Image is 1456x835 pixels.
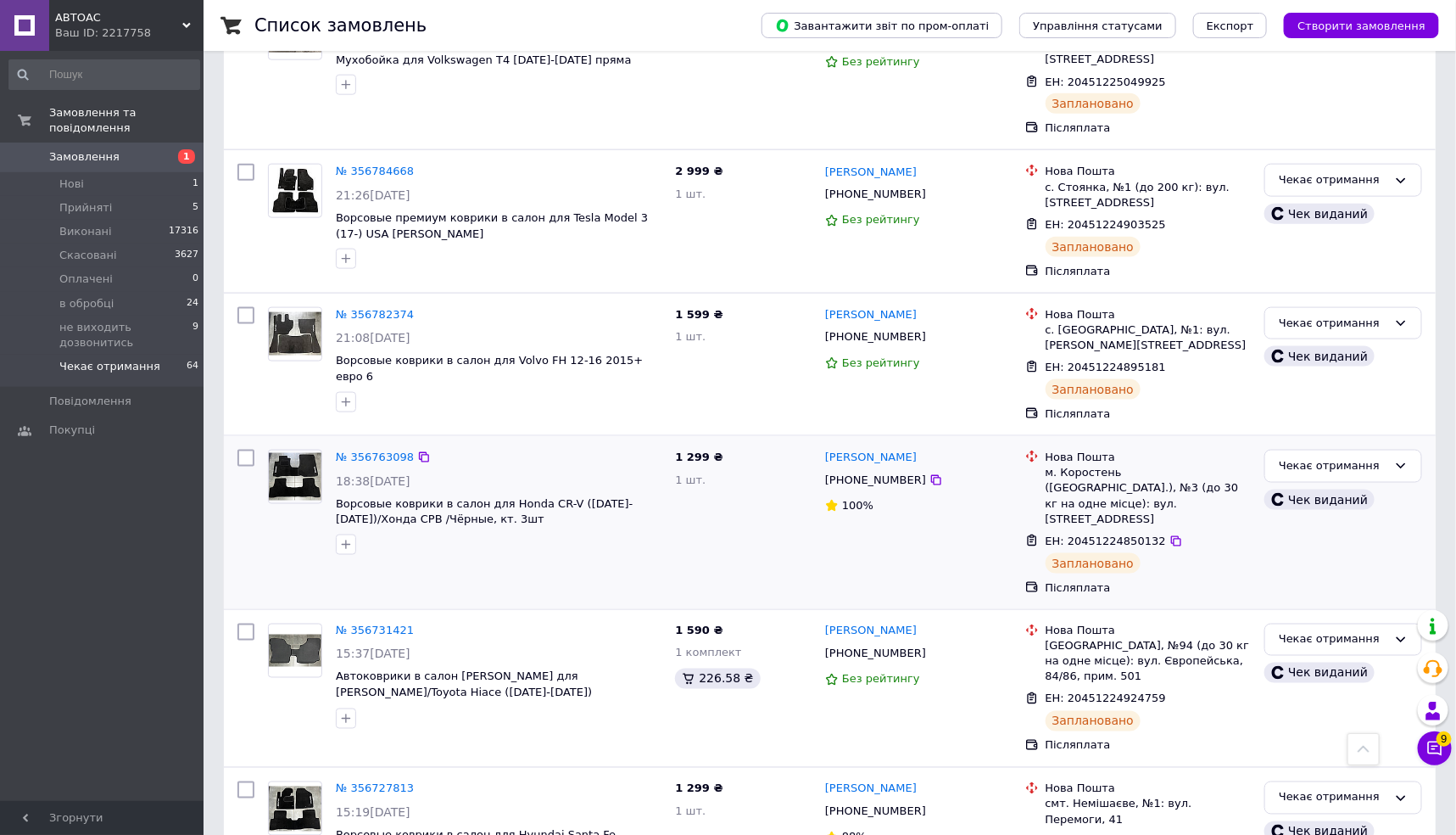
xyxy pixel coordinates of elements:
div: Чек виданий [1264,204,1375,224]
div: [PHONE_NUMBER] [822,183,929,205]
img: Фото товару [269,168,321,214]
span: Без рейтингу [842,356,920,369]
a: Автоковрики в салон [PERSON_NAME] для [PERSON_NAME]/Toyota Hiace ([DATE]-[DATE]) [336,670,592,699]
span: 1 шт. [675,330,706,343]
a: № 356763098 [336,451,414,463]
button: Створити замовлення [1284,13,1439,38]
div: Нова Пошта [1046,164,1252,179]
div: м. Коростень ([GEOGRAPHIC_DATA].), №3 (до 30 кг на одне місце): вул. [STREET_ADDRESS] [1046,465,1252,527]
a: Ворсовые коврики в салон для Honda CR-V ([DATE]-[DATE])/Хонда СРВ /Чёрные, кт. 3шт [336,497,633,526]
a: [PERSON_NAME] [825,165,917,181]
span: 1 комплект [675,647,741,659]
span: 64 [187,359,198,374]
div: [GEOGRAPHIC_DATA], №94 (до 30 кг на одне місце): вул. Європейська, 84/86, прим. 501 [1046,639,1252,686]
span: ЕН: 20451224850132 [1046,535,1166,547]
span: 24 [187,296,198,311]
a: Ворсовые коврики в салон для Volvo FH 12-16 2015+ евро 6 [336,354,643,383]
span: 21:26[DATE] [336,188,410,202]
div: [PHONE_NUMBER] [822,643,929,665]
button: Завантажити звіт по пром-оплаті [761,13,1002,38]
div: Післяплата [1046,264,1252,279]
span: 5 [192,200,198,216]
div: Заплановано [1046,93,1141,114]
span: 18:38[DATE] [336,474,410,488]
div: Нова Пошта [1046,307,1252,322]
span: 1 299 ₴ [675,451,722,463]
span: 1 [178,149,195,164]
span: 1 590 ₴ [675,625,722,637]
a: Створити замовлення [1267,19,1439,31]
img: Фото товару [269,453,321,500]
button: Чат з покупцем9 [1418,731,1452,765]
button: Експорт [1193,13,1268,38]
span: 1 шт. [675,474,706,486]
span: Повідомлення [49,394,131,409]
div: Чек виданий [1264,663,1375,683]
span: ЕН: 20451225049925 [1046,76,1166,88]
div: Чек виданий [1264,346,1375,367]
span: не виходить дозвонитись [59,320,192,350]
span: 1 599 ₴ [675,308,722,321]
img: Фото товару [269,635,321,667]
span: в обробці [59,296,114,311]
a: Фото товару [268,450,322,504]
div: Заплановано [1046,379,1141,400]
a: № 356784668 [336,165,414,177]
span: 15:19[DATE] [336,806,410,820]
span: 1 шт. [675,188,706,200]
span: Ворсовые премиум коврики в салон для Tesla Model 3 (17-) USA [PERSON_NAME] [336,211,648,240]
div: Чекає отримання [1279,315,1387,333]
img: Фото товару [269,787,321,832]
span: ЕН: 20451224895181 [1046,361,1166,373]
div: с. [GEOGRAPHIC_DATA], №1: вул. [PERSON_NAME][STREET_ADDRESS] [1046,322,1252,353]
div: Чекає отримання [1279,789,1387,807]
span: 2 999 ₴ [675,165,722,177]
span: Управління статусами [1033,20,1163,32]
div: [PHONE_NUMBER] [822,469,929,491]
span: 0 [192,272,198,287]
input: Пошук [8,59,200,90]
h1: Список замовлень [254,15,427,36]
div: Нова Пошта [1046,782,1252,797]
span: 9 [192,320,198,350]
span: Виконані [59,224,112,239]
span: 3627 [175,248,198,263]
span: 15:37[DATE] [336,647,410,661]
span: Скасовані [59,248,117,263]
img: Фото товару [269,312,321,356]
div: 226.58 ₴ [675,669,760,689]
div: Чекає отримання [1279,631,1387,649]
div: Післяплата [1046,120,1252,136]
a: № 356727813 [336,782,414,795]
div: [PHONE_NUMBER] [822,326,929,348]
span: Прийняті [59,200,112,216]
a: [PERSON_NAME] [825,450,917,466]
span: Замовлення та повідомлення [49,105,204,136]
span: 1 299 ₴ [675,782,722,795]
div: смт. Немішаєве, №1: вул. Перемоги, 41 [1046,797,1252,827]
div: Післяплата [1046,580,1252,596]
span: Завантажити звіт по пром-оплаті [775,18,989,33]
span: 1 [192,177,198,192]
div: Чек виданий [1264,490,1375,510]
span: 1 шт. [675,805,706,818]
span: Без рейтингу [842,673,920,686]
div: Нова Пошта [1046,624,1252,639]
span: ЕН: 20451224924759 [1046,692,1166,705]
div: Ваш ID: 2217758 [55,25,204,41]
a: [PERSON_NAME] [825,307,917,323]
div: Заплановано [1046,711,1141,731]
span: Покупці [49,423,95,438]
a: Мухобойка для Volkswagen T4 [DATE]-[DATE] пряма [336,53,632,66]
a: № 356731421 [336,625,414,637]
button: Управління статусами [1019,13,1176,38]
div: Заплановано [1046,237,1141,257]
span: Нові [59,177,84,192]
a: Фото товару [268,307,322,361]
div: Заплановано [1046,553,1141,574]
div: с. Стоянка, №1 (до 200 кг): вул. [STREET_ADDRESS] [1046,180,1252,210]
